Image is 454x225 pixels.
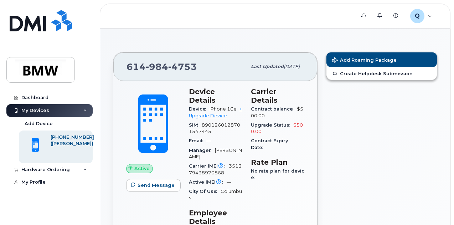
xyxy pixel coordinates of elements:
[189,87,242,104] h3: Device Details
[251,87,304,104] h3: Carrier Details
[251,64,284,69] span: Last updated
[251,106,303,118] span: $500.00
[284,64,300,69] span: [DATE]
[251,106,297,112] span: Contract balance
[332,57,397,64] span: Add Roaming Package
[189,148,215,153] span: Manager
[189,163,229,169] span: Carrier IMEI
[189,122,202,128] span: SIM
[189,148,242,159] span: [PERSON_NAME]
[326,52,437,67] button: Add Roaming Package
[206,138,211,143] span: —
[189,106,242,118] a: + Upgrade Device
[189,189,221,194] span: City Of Use
[168,61,197,72] span: 4753
[189,179,227,185] span: Active IMEI
[134,165,150,172] span: Active
[227,179,231,185] span: —
[146,61,168,72] span: 984
[423,194,449,220] iframe: Messenger Launcher
[189,138,206,143] span: Email
[189,106,210,112] span: Device
[138,182,175,189] span: Send Message
[126,179,181,192] button: Send Message
[210,106,237,112] span: iPhone 16e
[251,168,304,180] span: No rate plan for device
[189,163,242,175] span: 351379438970868
[127,61,197,72] span: 614
[251,138,288,150] span: Contract Expiry Date
[189,122,240,134] span: 8901260128701547445
[326,67,437,80] a: Create Helpdesk Submission
[251,122,293,128] span: Upgrade Status
[251,158,304,167] h3: Rate Plan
